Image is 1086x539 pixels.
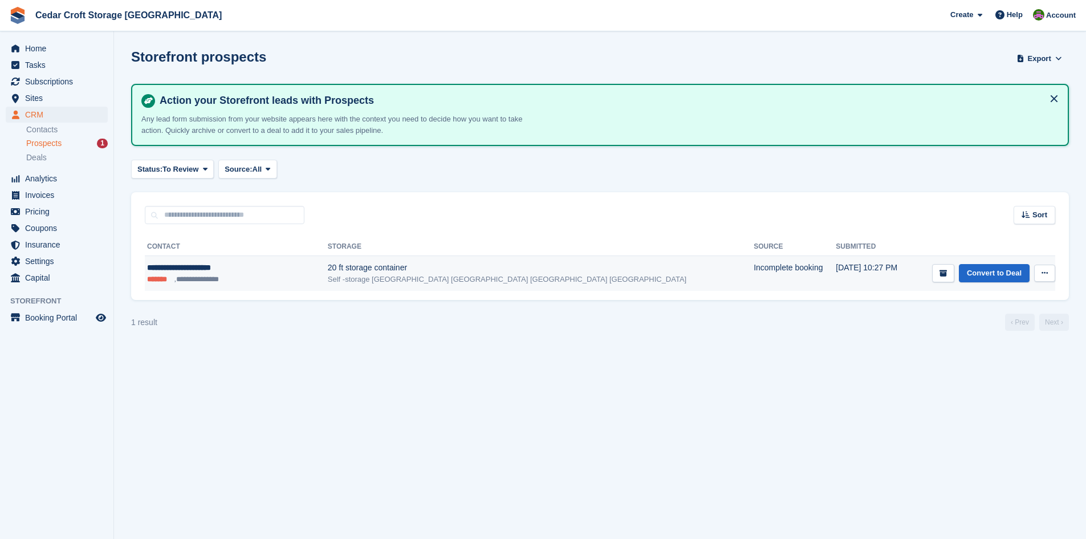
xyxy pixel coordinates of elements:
[6,310,108,326] a: menu
[131,160,214,179] button: Status: To Review
[9,7,26,24] img: stora-icon-8386f47178a22dfd0bd8f6a31ec36ba5ce8667c1dd55bd0f319d3a0aa187defe.svg
[6,270,108,286] a: menu
[6,107,108,123] a: menu
[225,164,252,175] span: Source:
[137,164,162,175] span: Status:
[25,270,93,286] span: Capital
[1014,49,1064,68] button: Export
[754,256,836,291] td: Incomplete booking
[1032,209,1047,221] span: Sort
[6,237,108,253] a: menu
[6,171,108,187] a: menu
[25,90,93,106] span: Sites
[25,187,93,203] span: Invoices
[1039,314,1069,331] a: Next
[328,262,754,274] div: 20 ft storage container
[253,164,262,175] span: All
[959,264,1030,283] a: Convert to Deal
[328,238,754,256] th: Storage
[1003,314,1071,331] nav: Page
[26,152,108,164] a: Deals
[836,256,909,291] td: [DATE] 10:27 PM
[25,171,93,187] span: Analytics
[6,40,108,56] a: menu
[6,57,108,73] a: menu
[836,238,909,256] th: Submitted
[25,253,93,269] span: Settings
[6,253,108,269] a: menu
[25,204,93,220] span: Pricing
[1033,9,1044,21] img: Mark Orchard
[31,6,226,25] a: Cedar Croft Storage [GEOGRAPHIC_DATA]
[6,74,108,90] a: menu
[26,138,62,149] span: Prospects
[754,238,836,256] th: Source
[1005,314,1035,331] a: Previous
[10,295,113,307] span: Storefront
[1007,9,1023,21] span: Help
[1028,53,1051,64] span: Export
[6,204,108,220] a: menu
[94,311,108,325] a: Preview store
[6,220,108,236] a: menu
[155,94,1059,107] h4: Action your Storefront leads with Prospects
[218,160,277,179] button: Source: All
[26,152,47,163] span: Deals
[25,57,93,73] span: Tasks
[141,114,540,136] p: Any lead form submission from your website appears here with the context you need to decide how y...
[97,139,108,148] div: 1
[25,40,93,56] span: Home
[1046,10,1076,21] span: Account
[131,317,157,329] div: 1 result
[25,237,93,253] span: Insurance
[131,49,266,64] h1: Storefront prospects
[25,74,93,90] span: Subscriptions
[6,187,108,203] a: menu
[25,310,93,326] span: Booking Portal
[25,220,93,236] span: Coupons
[25,107,93,123] span: CRM
[145,238,328,256] th: Contact
[26,137,108,149] a: Prospects 1
[950,9,973,21] span: Create
[26,124,108,135] a: Contacts
[6,90,108,106] a: menu
[162,164,198,175] span: To Review
[328,274,754,285] div: Self -storage [GEOGRAPHIC_DATA] [GEOGRAPHIC_DATA] [GEOGRAPHIC_DATA] [GEOGRAPHIC_DATA]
